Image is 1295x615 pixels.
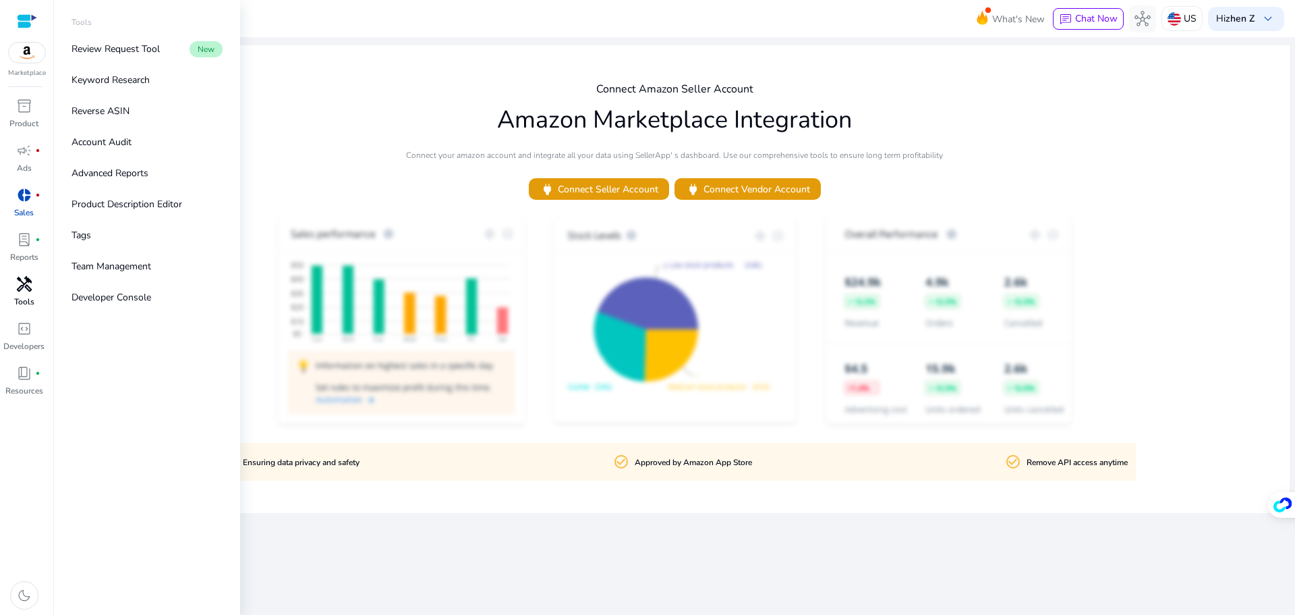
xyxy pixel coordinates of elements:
span: fiber_manual_record [35,237,40,242]
p: Tools [14,296,34,308]
span: donut_small [16,187,32,203]
span: keyboard_arrow_down [1260,11,1276,27]
span: power [685,182,701,197]
p: Remove API access anytime [1027,456,1128,469]
p: Team Management [71,259,151,273]
button: chatChat Now [1053,8,1124,30]
p: Tags [71,228,91,242]
span: dark_mode [16,587,32,604]
span: handyman [16,276,32,292]
span: code_blocks [16,321,32,337]
p: Sales [14,207,34,219]
span: fiber_manual_record [35,371,40,376]
p: Tools [71,16,92,28]
span: What's New [992,7,1045,31]
span: Chat Now [1075,12,1118,25]
button: powerConnect Vendor Account [674,178,821,200]
span: inventory_2 [16,98,32,114]
p: Product Description Editor [71,197,182,211]
p: Connect your amazon account and integrate all your data using SellerApp' s dashboard. Use our com... [406,149,943,161]
p: Account Audit [71,135,132,149]
p: Hi [1216,14,1255,24]
p: Product [9,117,38,130]
span: Connect Vendor Account [685,182,810,197]
span: New [190,41,223,57]
span: Connect Seller Account [540,182,658,197]
span: fiber_manual_record [35,192,40,198]
mat-icon: check_circle_outline [613,454,629,470]
button: hub [1129,5,1156,32]
p: Resources [5,385,43,397]
span: fiber_manual_record [35,148,40,153]
p: Ensuring data privacy and safety [243,456,359,469]
p: Keyword Research [71,73,150,87]
span: book_4 [16,365,32,381]
p: Marketplace [8,68,46,78]
span: hub [1134,11,1151,27]
img: amazon.svg [9,43,45,63]
span: chat [1059,13,1072,26]
p: Reports [10,251,38,263]
span: power [540,182,555,197]
p: US [1184,7,1197,30]
p: Reverse ASIN [71,104,129,118]
p: Developer Console [71,290,151,304]
span: lab_profile [16,232,32,248]
mat-icon: check_circle_outline [1005,454,1021,470]
p: Advanced Reports [71,166,148,180]
p: Ads [17,162,32,174]
p: Review Request Tool [71,42,160,56]
span: campaign [16,142,32,159]
h4: Connect Amazon Seller Account [596,83,753,96]
img: us.svg [1168,12,1181,26]
button: powerConnect Seller Account [529,178,669,200]
h1: Amazon Marketplace Integration [497,105,852,134]
p: Developers [3,340,45,352]
b: zhen Z [1226,12,1255,25]
p: Approved by Amazon App Store [635,456,752,469]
